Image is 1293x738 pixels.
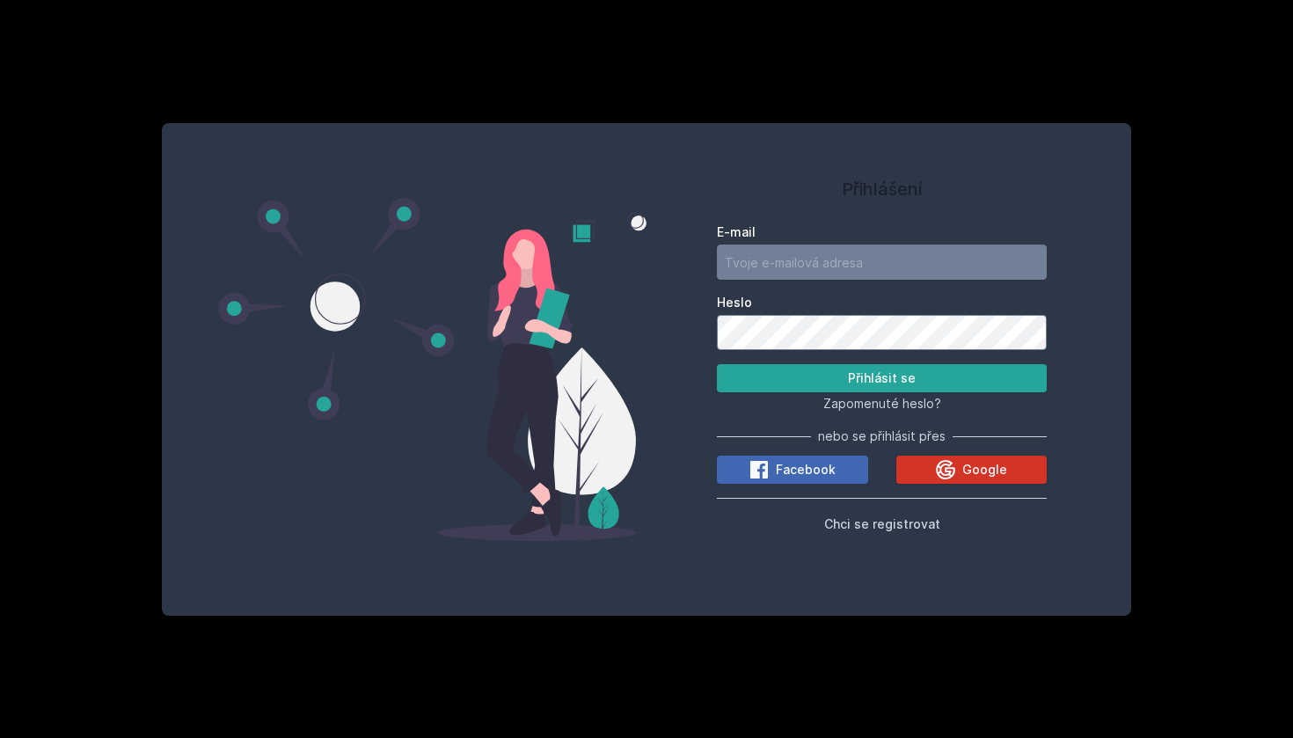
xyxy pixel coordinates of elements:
[717,223,1047,241] label: E-mail
[823,396,941,411] span: Zapomenuté heslo?
[717,364,1047,392] button: Přihlásit se
[717,456,868,484] button: Facebook
[717,294,1047,311] label: Heslo
[824,516,940,531] span: Chci se registrovat
[818,427,946,445] span: nebo se přihlásit přes
[717,176,1047,202] h1: Přihlášení
[776,461,836,479] span: Facebook
[896,456,1048,484] button: Google
[717,245,1047,280] input: Tvoje e-mailová adresa
[962,461,1007,479] span: Google
[824,513,940,534] button: Chci se registrovat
